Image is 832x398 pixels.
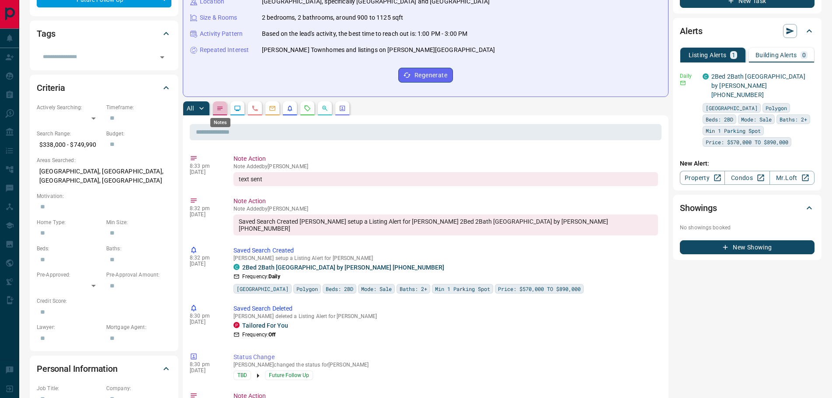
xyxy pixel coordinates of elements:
div: Alerts [680,21,815,42]
svg: Calls [251,105,258,112]
p: Areas Searched: [37,156,171,164]
div: property.ca [233,322,240,328]
p: 8:30 pm [190,361,220,367]
span: [GEOGRAPHIC_DATA] [706,104,758,112]
span: Price: $570,000 TO $890,000 [706,138,788,146]
h2: Alerts [680,24,703,38]
p: Pre-Approved: [37,271,102,279]
svg: Email [680,80,686,86]
p: [PERSON_NAME] setup a Listing Alert for [PERSON_NAME] [233,255,658,261]
a: Condos [724,171,769,185]
p: Note Action [233,154,658,163]
p: 8:32 pm [190,255,220,261]
div: text sent [233,172,658,186]
p: Frequency: [242,273,280,280]
p: Mortgage Agent: [106,323,171,331]
span: Price: $570,000 TO $890,000 [498,284,581,293]
span: Future Follow Up [269,371,309,380]
h2: Showings [680,201,717,215]
p: 0 [802,52,806,58]
span: Polygon [766,104,787,112]
div: Notes [210,118,230,127]
svg: Emails [269,105,276,112]
p: [PERSON_NAME] deleted a Listing Alert for [PERSON_NAME] [233,313,658,319]
p: 8:32 pm [190,205,220,211]
a: Property [680,171,725,185]
svg: Lead Browsing Activity [234,105,241,112]
p: Budget: [106,130,171,138]
span: Baths: 2+ [780,115,807,124]
p: New Alert: [680,159,815,168]
p: Note Added by [PERSON_NAME] [233,206,658,212]
h2: Tags [37,27,55,41]
p: All [187,105,194,111]
p: Motivation: [37,192,171,200]
p: Beds: [37,245,102,253]
button: Regenerate [398,68,453,83]
p: Size & Rooms [200,13,237,22]
p: Note Added by [PERSON_NAME] [233,163,658,170]
svg: Opportunities [321,105,328,112]
p: Baths: [106,245,171,253]
div: Criteria [37,77,171,98]
p: Job Title: [37,384,102,392]
button: New Showing [680,240,815,254]
p: Saved Search Created [233,246,658,255]
p: Activity Pattern [200,29,243,38]
a: Mr.Loft [769,171,815,185]
button: Open [156,51,168,63]
p: Actively Searching: [37,104,102,111]
p: Min Size: [106,218,171,226]
p: Repeated Interest [200,45,249,55]
div: Saved Search Created [PERSON_NAME] setup a Listing Alert for [PERSON_NAME] 2Bed 2Bath [GEOGRAPHIC... [233,215,658,235]
p: [DATE] [190,261,220,267]
svg: Notes [216,105,223,112]
span: Mode: Sale [361,284,392,293]
p: $338,000 - $749,990 [37,138,102,152]
p: Lawyer: [37,323,102,331]
span: Min 1 Parking Spot [435,284,490,293]
p: Pre-Approval Amount: [106,271,171,279]
span: Mode: Sale [741,115,772,124]
p: Building Alerts [755,52,797,58]
svg: Agent Actions [339,105,346,112]
p: Frequency: [242,331,275,339]
span: Beds: 2BD [706,115,733,124]
p: [GEOGRAPHIC_DATA], [GEOGRAPHIC_DATA], [GEOGRAPHIC_DATA], [GEOGRAPHIC_DATA] [37,164,171,188]
p: Saved Search Deleted [233,304,658,313]
a: 2Bed 2Bath [GEOGRAPHIC_DATA] by [PERSON_NAME] [PHONE_NUMBER] [711,73,805,98]
p: Home Type: [37,218,102,226]
span: Baths: 2+ [400,284,427,293]
p: Listing Alerts [689,52,727,58]
p: [PERSON_NAME] changed the status for [PERSON_NAME] [233,362,658,368]
strong: Daily [268,273,280,280]
p: 1 [732,52,735,58]
a: Tailored For You [242,322,288,329]
p: Company: [106,384,171,392]
p: [DATE] [190,319,220,325]
strong: Off [268,332,275,338]
p: No showings booked [680,224,815,232]
p: Daily [680,72,697,80]
div: condos.ca [703,73,709,80]
div: Personal Information [37,358,171,379]
p: [DATE] [190,211,220,218]
p: [PERSON_NAME] Townhomes and listings on [PERSON_NAME][GEOGRAPHIC_DATA] [262,45,495,55]
span: TBD [237,371,247,380]
p: 2 bedrooms, 2 bathrooms, around 900 to 1125 sqft [262,13,403,22]
div: condos.ca [233,264,240,270]
p: Note Action [233,197,658,206]
p: Based on the lead's activity, the best time to reach out is: 1:00 PM - 3:00 PM [262,29,467,38]
p: Status Change [233,353,658,362]
svg: Requests [304,105,311,112]
p: [DATE] [190,169,220,175]
span: Polygon [296,284,318,293]
p: Search Range: [37,130,102,138]
span: Min 1 Parking Spot [706,126,761,135]
svg: Listing Alerts [286,105,293,112]
p: [DATE] [190,367,220,374]
span: [GEOGRAPHIC_DATA] [237,284,289,293]
p: 8:30 pm [190,313,220,319]
div: Tags [37,23,171,44]
div: Showings [680,197,815,218]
